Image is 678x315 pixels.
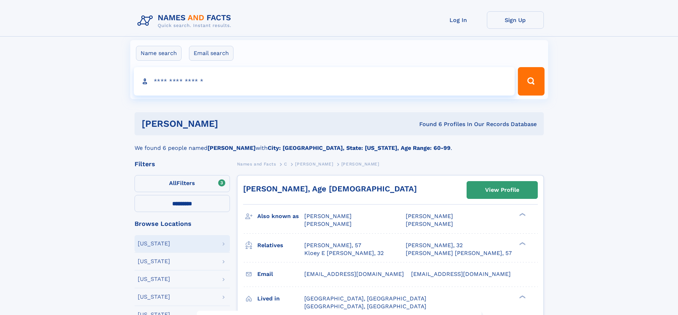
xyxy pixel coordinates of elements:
[136,46,182,61] label: Name search
[138,259,170,264] div: [US_STATE]
[304,249,384,257] a: Kloey E [PERSON_NAME], 32
[237,159,276,168] a: Names and Facts
[304,241,361,249] a: [PERSON_NAME], 57
[169,180,177,186] span: All
[135,161,230,167] div: Filters
[135,11,237,31] img: Logo Names and Facts
[257,239,304,251] h3: Relatives
[411,271,511,277] span: [EMAIL_ADDRESS][DOMAIN_NAME]
[138,276,170,282] div: [US_STATE]
[268,145,451,151] b: City: [GEOGRAPHIC_DATA], State: [US_STATE], Age Range: 60-99
[487,11,544,29] a: Sign Up
[257,293,304,305] h3: Lived in
[138,241,170,246] div: [US_STATE]
[406,241,463,249] a: [PERSON_NAME], 32
[284,162,287,167] span: C
[295,162,333,167] span: [PERSON_NAME]
[257,268,304,280] h3: Email
[304,295,426,302] span: [GEOGRAPHIC_DATA], [GEOGRAPHIC_DATA]
[135,135,544,152] div: We found 6 people named with .
[135,221,230,227] div: Browse Locations
[304,271,404,277] span: [EMAIL_ADDRESS][DOMAIN_NAME]
[406,249,512,257] a: [PERSON_NAME] [PERSON_NAME], 57
[517,241,526,246] div: ❯
[284,159,287,168] a: C
[138,294,170,300] div: [US_STATE]
[485,182,519,198] div: View Profile
[518,67,544,96] button: Search Button
[304,303,426,310] span: [GEOGRAPHIC_DATA], [GEOGRAPHIC_DATA]
[142,119,319,128] h1: [PERSON_NAME]
[257,210,304,222] h3: Also known as
[319,120,537,128] div: Found 6 Profiles In Our Records Database
[304,213,352,219] span: [PERSON_NAME]
[517,212,526,217] div: ❯
[406,213,453,219] span: [PERSON_NAME]
[134,67,515,96] input: search input
[341,162,379,167] span: [PERSON_NAME]
[304,221,352,227] span: [PERSON_NAME]
[517,294,526,299] div: ❯
[430,11,487,29] a: Log In
[467,181,537,199] a: View Profile
[135,175,230,192] label: Filters
[295,159,333,168] a: [PERSON_NAME]
[243,184,417,193] a: [PERSON_NAME], Age [DEMOGRAPHIC_DATA]
[207,145,256,151] b: [PERSON_NAME]
[189,46,233,61] label: Email search
[406,221,453,227] span: [PERSON_NAME]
